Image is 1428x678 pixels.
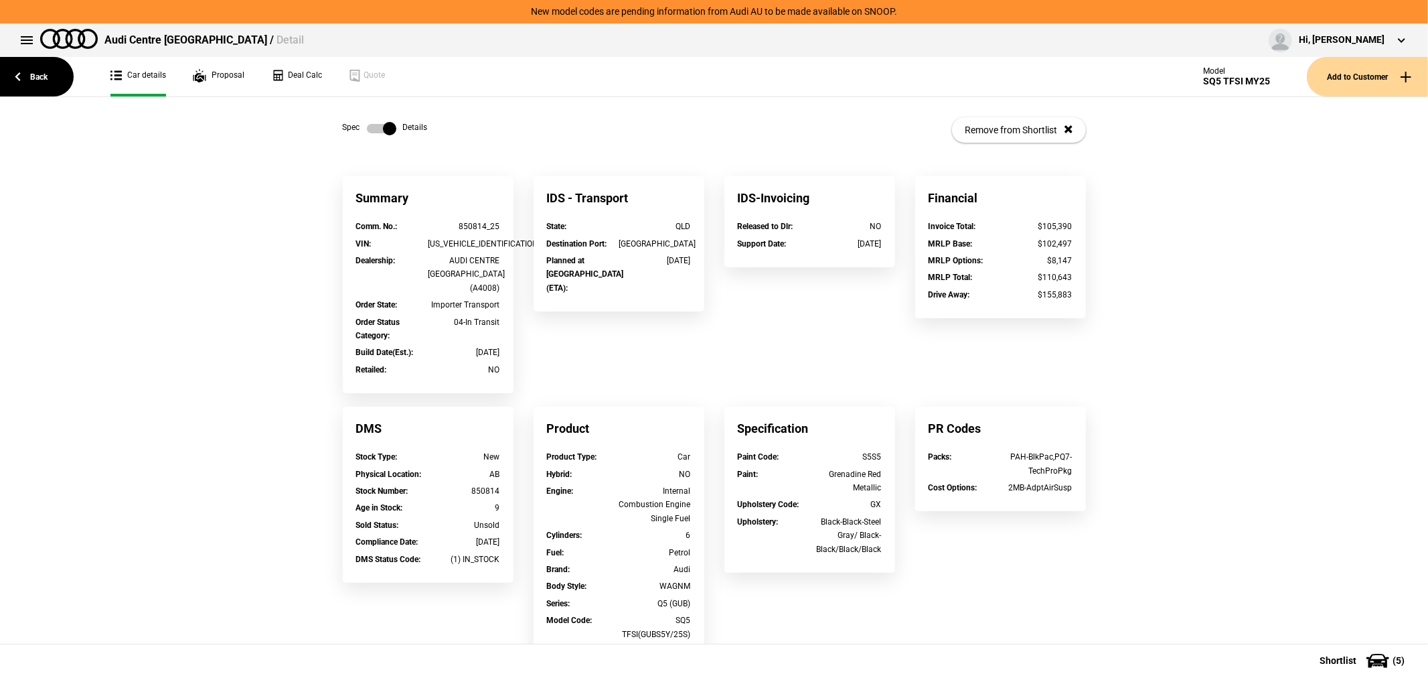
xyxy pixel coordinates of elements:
strong: MRLP Options : [929,256,983,265]
strong: Paint : [738,470,759,479]
strong: Packs : [929,452,952,462]
div: S5S5 [809,450,882,464]
div: Grenadine Red Metallic [809,468,882,495]
div: [DATE] [428,346,500,359]
div: New [428,450,500,464]
span: ( 5 ) [1393,656,1405,665]
div: Internal Combustion Engine Single Fuel [619,484,691,525]
a: Deal Calc [271,57,322,96]
div: Petrol [619,546,691,559]
div: (1) IN_STOCK [428,553,500,566]
strong: MRLP Total : [929,273,973,282]
div: $105,390 [1000,220,1073,233]
strong: Upholstery : [738,517,779,527]
div: GX [809,498,882,511]
a: Proposal [193,57,244,96]
strong: Paint Code : [738,452,779,462]
strong: Build Date(Est.) : [356,348,414,357]
div: PR Codes [915,407,1086,450]
button: Add to Customer [1307,57,1428,96]
strong: Physical Location : [356,470,422,479]
strong: Fuel : [547,548,564,557]
strong: Released to Dlr : [738,222,793,231]
div: AUDI CENTRE [GEOGRAPHIC_DATA] (A4008) [428,254,500,295]
strong: Support Date : [738,239,787,249]
strong: Upholstery Code : [738,500,799,509]
div: NO [809,220,882,233]
div: Spec Details [343,122,428,135]
div: 6 [619,529,691,542]
div: Car [619,450,691,464]
div: 2MB-AdptAirSusp [1000,481,1073,494]
strong: Compliance Date : [356,537,418,547]
div: 04-In Transit [428,316,500,329]
strong: Stock Type : [356,452,398,462]
div: IDS-Invoicing [724,176,895,220]
div: WAGNM [619,580,691,593]
strong: Stock Number : [356,486,408,496]
strong: State : [547,222,567,231]
div: Q5 (GUB) [619,597,691,610]
strong: Cost Options : [929,483,977,492]
div: [GEOGRAPHIC_DATA] [619,237,691,251]
strong: Body Style : [547,582,587,591]
div: $102,497 [1000,237,1073,251]
strong: Dealership : [356,256,396,265]
button: Shortlist(5) [1299,644,1428,677]
div: Audi Centre [GEOGRAPHIC_DATA] / [104,33,304,48]
div: $8,147 [1000,254,1073,267]
strong: Series : [547,599,570,608]
strong: DMS Status Code : [356,555,421,564]
strong: Brand : [547,565,570,574]
strong: Hybrid : [547,470,572,479]
strong: Cylinders : [547,531,582,540]
div: Model [1203,66,1270,76]
div: Hi, [PERSON_NAME] [1299,33,1384,47]
div: AB [428,468,500,481]
div: $110,643 [1000,271,1073,284]
strong: Planned at [GEOGRAPHIC_DATA] (ETA) : [547,256,624,293]
a: Car details [110,57,166,96]
strong: Sold Status : [356,521,399,530]
div: Black-Black-Steel Gray/ Black-Black/Black/Black [809,515,882,556]
div: Financial [915,176,1086,220]
div: $155,883 [1000,288,1073,301]
div: QLD [619,220,691,233]
div: 850814 [428,484,500,498]
strong: Retailed : [356,365,387,375]
div: SQ5 TFSI MY25 [1203,76,1270,87]
button: Remove from Shortlist [952,117,1086,143]
div: [DATE] [619,254,691,267]
strong: Order Status Category : [356,318,400,340]
div: Product [534,407,704,450]
div: DMS [343,407,513,450]
strong: Model Code : [547,616,592,625]
strong: MRLP Base : [929,239,973,249]
div: Specification [724,407,895,450]
div: NO [619,468,691,481]
strong: VIN : [356,239,372,249]
div: [DATE] [809,237,882,251]
div: [US_VEHICLE_IDENTIFICATION_NUMBER] [428,237,500,251]
strong: Engine : [547,486,574,496]
div: [DATE] [428,535,500,549]
span: Detail [276,33,304,46]
div: 850814_25 [428,220,500,233]
div: PAH-BlkPac,PQ7-TechProPkg [1000,450,1073,478]
div: Importer Transport [428,298,500,312]
div: IDS - Transport [534,176,704,220]
div: 9 [428,501,500,515]
strong: Drive Away : [929,290,970,299]
span: Shortlist [1320,656,1356,665]
img: audi.png [40,29,98,49]
div: Audi [619,563,691,576]
strong: Product Type : [547,452,597,462]
div: Unsold [428,519,500,532]
strong: Invoice Total : [929,222,976,231]
strong: Comm. No. : [356,222,398,231]
strong: Destination Port : [547,239,607,249]
strong: Age in Stock : [356,503,403,513]
strong: Order State : [356,300,398,310]
div: Summary [343,176,513,220]
div: SQ5 TFSI(GUBS5Y/25S) [619,614,691,641]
